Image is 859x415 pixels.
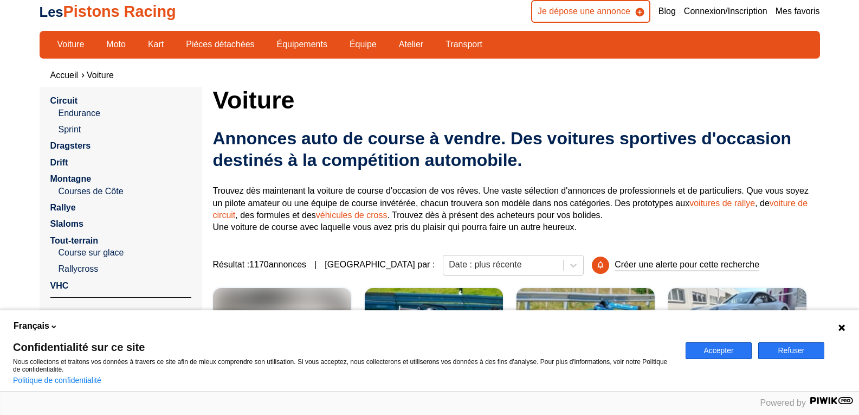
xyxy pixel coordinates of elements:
[50,174,92,183] a: Montagne
[668,288,806,369] a: Porsche 991.2 Cup MY 2018 / 63 Std Gesamtlaufzeit[GEOGRAPHIC_DATA]
[689,199,755,208] a: voitures de rallye
[141,35,171,54] a: Kart
[50,203,76,212] a: Rallye
[343,35,384,54] a: Équipe
[59,124,191,136] a: Sprint
[438,35,489,54] a: Transport
[516,288,655,369] a: Tatuus Formel 4 evo[GEOGRAPHIC_DATA]
[13,358,673,373] p: Nous collectons et traitons vos données à travers ce site afin de mieux comprendre son utilisatio...
[758,342,824,359] button: Refuser
[684,5,767,17] a: Connexion/Inscription
[213,259,307,271] span: Résultat : 1170 annonces
[760,398,806,407] span: Powered by
[392,35,430,54] a: Atelier
[13,376,101,385] a: Politique de confidentialité
[99,35,133,54] a: Moto
[213,127,820,171] h2: Annonces auto de course à vendre. Des voitures sportives d'occasion destinés à la compétition aut...
[50,219,83,228] a: Slaloms
[776,5,820,17] a: Mes favoris
[213,288,351,369] img: Seat Ibiza Cupra SC Trophy
[213,185,820,234] p: Trouvez dès maintenant la voiture de course d'occasion de vos rêves. Une vaste sélection d'annonc...
[686,342,752,359] button: Accepter
[40,4,63,20] span: Les
[658,5,676,17] a: Blog
[213,288,351,369] a: Seat Ibiza Cupra SC Trophy[GEOGRAPHIC_DATA]
[50,96,78,105] a: Circuit
[325,259,435,271] p: [GEOGRAPHIC_DATA] par :
[50,236,99,245] a: Tout-terrain
[213,87,820,113] h1: Voiture
[59,107,191,119] a: Endurance
[50,141,91,150] a: Dragsters
[365,288,503,369] a: Radical Prosport Hayabusa[GEOGRAPHIC_DATA]
[50,35,92,54] a: Voiture
[14,320,49,332] span: Français
[270,35,334,54] a: Équipements
[314,259,317,271] span: |
[50,158,68,167] a: Drift
[50,281,69,290] a: VHC
[59,186,191,197] a: Courses de Côte
[59,263,191,275] a: Rallycross
[13,342,673,353] span: Confidentialité sur ce site
[59,247,191,259] a: Course sur glace
[516,288,655,369] img: Tatuus Formel 4 evo
[615,259,759,271] p: Créer une alerte pour cette recherche
[50,71,79,80] a: Accueil
[668,288,806,369] img: Porsche 991.2 Cup MY 2018 / 63 Std Gesamtlaufzeit
[179,35,261,54] a: Pièces détachées
[87,71,114,80] a: Voiture
[365,288,503,369] img: Radical Prosport Hayabusa
[40,3,176,20] a: LesPistons Racing
[316,210,387,220] a: véhicules de cross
